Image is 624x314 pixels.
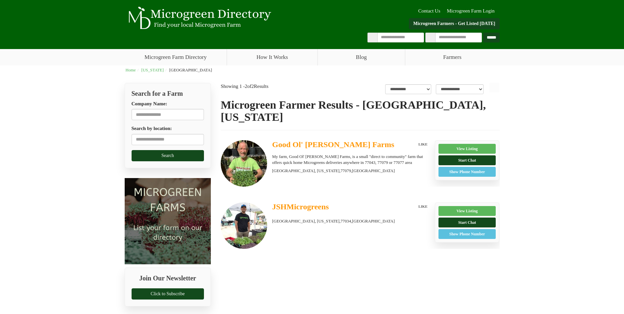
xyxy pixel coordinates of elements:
[272,154,430,166] p: My farm, Good Ol' [PERSON_NAME] Farms, is a small "direct to community" farm that offers quick ho...
[272,140,407,150] a: Good Ol' [PERSON_NAME] Farms
[132,125,172,132] label: Search by location:
[417,142,428,146] span: LIKE
[132,100,167,107] label: Company Name:
[415,202,430,210] button: LIKE
[272,219,395,223] small: [GEOGRAPHIC_DATA], [US_STATE], ,
[352,218,395,224] span: [GEOGRAPHIC_DATA]
[221,140,267,187] img: Good Ol' Jim Farms
[447,8,498,13] a: Microgreen Farm Login
[438,218,496,227] a: Start Chat
[227,49,317,65] a: How It Works
[340,218,351,224] span: 77034
[438,206,496,216] a: View Listing
[221,202,267,249] img: JSHMicrogreens
[125,7,273,30] img: Microgreen Directory
[141,68,163,72] a: [US_STATE]
[132,150,204,161] button: Search
[221,99,500,123] h1: Microgreen Farmer Results - [GEOGRAPHIC_DATA], [US_STATE]
[272,140,394,149] span: Good Ol' [PERSON_NAME] Farms
[438,144,496,154] a: View Listing
[272,169,395,173] small: [GEOGRAPHIC_DATA], [US_STATE], ,
[442,231,492,237] div: Show Phone Number
[126,68,136,72] a: Home
[438,155,496,165] a: Start Chat
[318,49,405,65] a: Blog
[340,168,351,174] span: 77079
[132,90,204,97] h2: Search for a Farm
[409,18,499,29] a: Microgreen Farmers - Get Listed [DATE]
[272,202,329,211] span: JSHMicrogreens
[221,83,313,90] div: Showing 1 - of Results
[417,204,428,208] span: LIKE
[125,49,227,65] a: Microgreen Farm Directory
[245,84,247,89] span: 2
[272,202,407,213] a: JSHMicrogreens
[132,275,204,285] h2: Join Our Newsletter
[415,8,443,13] a: Contact Us
[251,84,254,89] span: 2
[132,288,204,300] a: Click to Subscribe
[415,140,430,148] button: LIKE
[125,178,211,265] img: Microgreen Farms list your microgreen farm today
[352,168,395,174] span: [GEOGRAPHIC_DATA]
[169,68,212,72] span: [GEOGRAPHIC_DATA]
[442,169,492,175] div: Show Phone Number
[405,49,500,65] span: Farmers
